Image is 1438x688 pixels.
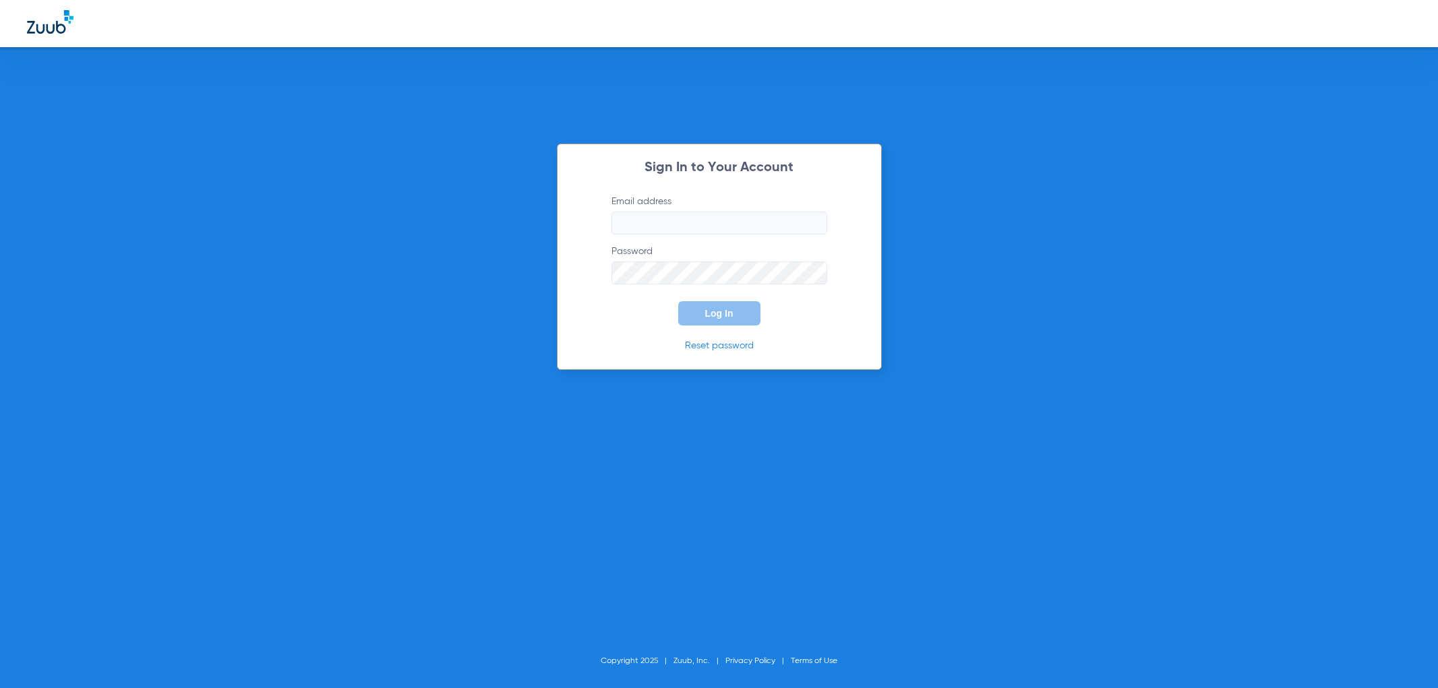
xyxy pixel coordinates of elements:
[591,161,847,175] h2: Sign In to Your Account
[791,657,837,665] a: Terms of Use
[673,654,725,668] li: Zuub, Inc.
[725,657,775,665] a: Privacy Policy
[611,212,827,234] input: Email address
[611,245,827,284] label: Password
[601,654,673,668] li: Copyright 2025
[27,10,73,34] img: Zuub Logo
[685,341,754,350] a: Reset password
[611,261,827,284] input: Password
[678,301,760,325] button: Log In
[705,308,733,319] span: Log In
[611,195,827,234] label: Email address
